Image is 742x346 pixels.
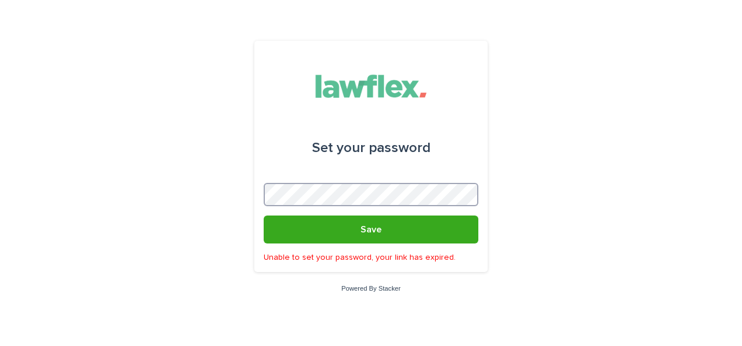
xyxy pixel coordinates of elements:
[341,285,400,292] a: Powered By Stacker
[312,132,430,164] div: Set your password
[306,69,437,104] img: Gnvw4qrBSHOAfo8VMhG6
[264,253,478,263] p: Unable to set your password, your link has expired.
[264,216,478,243] button: Save
[360,225,381,234] span: Save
